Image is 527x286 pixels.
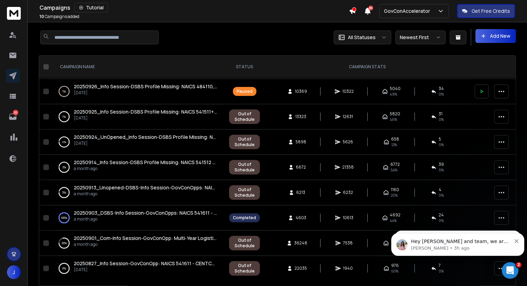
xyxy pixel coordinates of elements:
[74,235,218,242] a: 20250901_Com-Info Session-GovConOpp: Multi‑Year Logistics & IT Support Program (Global Site)
[295,266,307,271] span: 22035
[368,6,373,10] span: 50
[295,114,306,119] span: 13323
[13,110,18,115] p: 161
[74,216,218,222] p: a month ago
[391,142,397,148] span: 12 %
[62,240,67,247] p: 20 %
[7,265,21,279] button: J
[74,166,218,171] p: a month ago
[296,139,306,145] span: 5898
[472,8,510,15] p: Get Free Credits
[390,218,397,223] span: 44 %
[439,117,444,122] span: 0 %
[39,14,44,19] span: 10
[439,268,444,274] span: 0 %
[52,155,225,180] td: 2%20250914_Info Session-DSBS Profile Missing: NAICS 541512 & [PERSON_NAME]'s Client-Hands On IT, ...
[343,215,353,221] span: 10613
[62,113,66,120] p: 1 %
[390,162,400,167] span: 6772
[233,162,256,173] div: Out of Schedule
[295,89,307,94] span: 10369
[52,205,225,231] td: 100%20250903_DSBS-Info Session-GovConOpps: NAICS 541611 - DSBS Profile Missinga month ago
[390,117,397,122] span: 46 %
[39,14,79,19] p: Campaigns added
[6,110,20,124] a: 161
[74,134,317,140] span: 20250924_UnOpened_Info Session-DSBS Profile Missing: NAICS 541512 & Like GP Client-Hands On IT, LLC
[74,209,218,216] a: 20250903_DSBS-Info Session-GovConOpps: NAICS 541611 - DSBS Profile Missing
[74,83,218,90] a: 20250926_Info Session-DSBS Profile Missing: NAICS 484110, 484121, 611710, 611430, 541612
[439,212,444,218] span: 24
[62,164,66,171] p: 2 %
[74,235,298,241] span: 20250901_Com-Info Session-GovConOpp: Multi‑Year Logistics & IT Support Program (Global Site)
[391,193,398,198] span: 20 %
[74,83,286,90] span: 20250926_Info Session-DSBS Profile Missing: NAICS 484110, 484121, 611710, 611430, 541612
[233,263,256,274] div: Out of Schedule
[52,256,225,281] td: 0%20250827_Info Session-GovConOpp: NAICS 541611 - CENTCOM IDIQ ([GEOGRAPHIC_DATA], [GEOGRAPHIC_DA...
[62,88,66,95] p: 1 %
[237,89,253,94] div: Paused
[264,56,471,78] th: CAMPAIGN STATS
[233,111,256,122] div: Out of Schedule
[343,190,353,195] span: 6232
[391,187,399,193] span: 1160
[439,193,444,198] span: 0 %
[74,260,218,267] a: 20250827_Info Session-GovConOpp: NAICS 541611 - CENTCOM IDIQ ([GEOGRAPHIC_DATA], [GEOGRAPHIC_DATA])
[457,4,515,18] button: Get Free Credits
[62,189,66,196] p: 5 %
[74,115,218,121] p: [DATE]
[343,266,353,271] span: 1940
[388,218,527,267] iframe: Intercom notifications message
[343,139,353,145] span: 5626
[225,56,264,78] th: STATUS
[439,91,444,97] span: 0 %
[52,231,225,256] td: 20%20250901_Com-Info Session-GovConOpp: Multi‑Year Logistics & IT Support Program (Global Site)a ...
[52,104,225,129] td: 1%20250925_Info Session-DSBS Profile Missing: NAICS 541511+541330+541690+541614+541715[DATE]
[52,56,225,78] th: CAMPAIGN NAME
[74,260,341,267] span: 20250827_Info Session-GovConOpp: NAICS 541611 - CENTCOM IDIQ ([GEOGRAPHIC_DATA], [GEOGRAPHIC_DATA])
[74,134,218,141] a: 20250924_UnOpened_Info Session-DSBS Profile Missing: NAICS 541512 & Like GP Client-Hands On IT, LLC
[233,136,256,148] div: Out of Schedule
[52,129,225,155] td: 4%20250924_UnOpened_Info Session-DSBS Profile Missing: NAICS 541512 & Like GP Client-Hands On IT,...
[439,136,441,142] span: 5
[233,238,256,249] div: Out of Schedule
[439,86,444,91] span: 34
[439,111,442,117] span: 31
[384,8,433,15] p: GovConAccelerator
[74,191,218,197] p: a month ago
[296,190,305,195] span: 6213
[439,167,444,173] span: 0 %
[74,209,262,216] span: 20250903_DSBS-Info Session-GovConOpps: NAICS 541611 - DSBS Profile Missing
[439,187,441,193] span: 4
[39,3,349,12] div: Campaigns
[233,215,256,221] div: Completed
[390,86,401,91] span: 5040
[296,164,306,170] span: 6672
[390,111,400,117] span: 5820
[395,30,446,44] button: Newest First
[74,3,108,12] button: Tutorial
[52,180,225,205] td: 5%20250913_Unopened-DSBS-Info Session-GovConOpps: NAICS 541611 - DSBS Profile Missinga month ago
[343,114,353,119] span: 12631
[390,91,397,97] span: 49 %
[475,29,516,43] button: Add New
[74,90,218,96] p: [DATE]
[294,240,307,246] span: 36248
[502,262,518,279] iframe: Intercom live chat
[62,265,66,272] p: 0 %
[74,108,218,115] a: 20250925_Info Session-DSBS Profile Missing: NAICS 541511+541330+541690+541614+541715
[74,141,218,146] p: [DATE]
[342,164,354,170] span: 21358
[439,142,444,148] span: 0 %
[516,262,521,268] span: 2
[74,242,218,247] p: a month ago
[390,212,401,218] span: 4692
[233,187,256,198] div: Out of Schedule
[391,136,399,142] span: 658
[343,240,353,246] span: 7538
[439,162,444,167] span: 39
[348,34,376,41] p: All Statuses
